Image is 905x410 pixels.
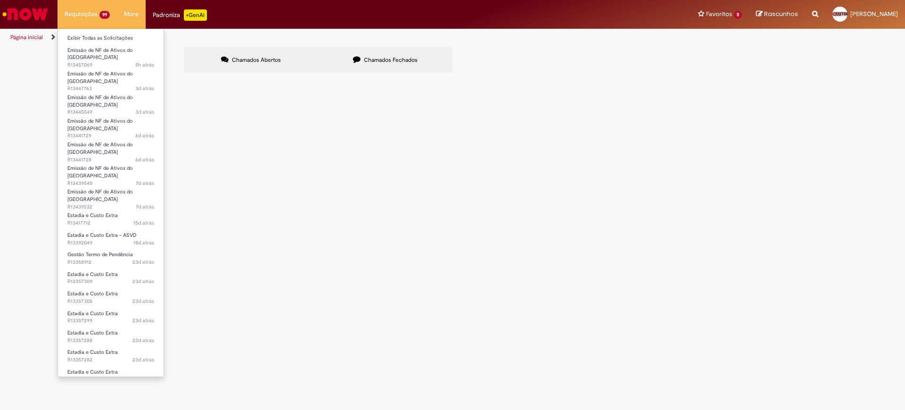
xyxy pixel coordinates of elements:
[67,232,137,239] span: Estadia e Custo Extra - ASVD
[132,259,154,266] span: 23d atrás
[58,210,164,228] a: Aberto R13417712 : Estadia e Custo Extra
[135,132,154,139] time: 23/08/2025 10:12:40
[10,33,43,41] a: Página inicial
[58,269,164,287] a: Aberto R13357309 : Estadia e Custo Extra
[67,329,118,336] span: Estadia e Custo Extra
[58,309,164,326] a: Aberto R13357299 : Estadia e Custo Extra
[67,239,154,247] span: R13392049
[135,156,154,163] span: 6d atrás
[136,180,154,187] span: 7d atrás
[67,141,133,156] span: Emissão de NF de Ativos do [GEOGRAPHIC_DATA]
[133,239,154,246] span: 18d atrás
[132,337,154,344] span: 23d atrás
[67,219,154,227] span: R13417712
[67,278,154,285] span: R13357309
[132,337,154,344] time: 05/08/2025 18:03:10
[764,9,798,18] span: Rascunhos
[135,61,154,68] span: 5h atrás
[67,70,133,85] span: Emissão de NF de Ativos do [GEOGRAPHIC_DATA]
[67,376,154,383] span: R13357275
[67,298,154,305] span: R13357305
[132,259,154,266] time: 06/08/2025 11:13:30
[58,289,164,306] a: Aberto R13357305 : Estadia e Custo Extra
[132,298,154,305] span: 23d atrás
[153,9,207,21] div: Padroniza
[67,61,154,69] span: R13457069
[67,212,118,219] span: Estadia e Custo Extra
[67,117,133,132] span: Emissão de NF de Ativos do [GEOGRAPHIC_DATA]
[67,349,118,356] span: Estadia e Custo Extra
[67,85,154,92] span: R13447763
[67,317,154,325] span: R13357299
[364,56,418,64] span: Chamados Fechados
[7,29,596,46] ul: Trilhas de página
[67,156,154,164] span: R13441728
[132,356,154,363] span: 23d atrás
[135,109,154,116] time: 25/08/2025 16:45:47
[135,85,154,92] span: 3d atrás
[136,203,154,210] time: 22/08/2025 11:46:42
[132,278,154,285] span: 23d atrás
[67,188,133,203] span: Emissão de NF de Ativos do [GEOGRAPHIC_DATA]
[58,250,164,267] a: Aberto R13358912 : Gestão Termo de Pendência
[58,163,164,184] a: Aberto R13439540 : Emissão de NF de Ativos do ASVD
[58,230,164,248] a: Aberto R13392049 : Estadia e Custo Extra - ASVD
[58,28,164,377] ul: Requisições
[135,61,154,68] time: 28/08/2025 11:17:09
[132,317,154,324] time: 05/08/2025 18:06:14
[135,85,154,92] time: 26/08/2025 11:21:12
[135,109,154,116] span: 3d atrás
[58,367,164,385] a: Aberto R13357275 : Estadia e Custo Extra
[58,92,164,113] a: Aberto R13445549 : Emissão de NF de Ativos do ASVD
[133,239,154,246] time: 10/08/2025 22:45:06
[67,132,154,140] span: R13441729
[135,132,154,139] span: 6d atrás
[67,180,154,187] span: R13439540
[67,356,154,364] span: R13357282
[58,116,164,136] a: Aberto R13441729 : Emissão de NF de Ativos do ASVD
[67,271,118,278] span: Estadia e Custo Extra
[706,9,732,19] span: Favoritos
[58,140,164,160] a: Aberto R13441728 : Emissão de NF de Ativos do ASVD
[67,165,133,179] span: Emissão de NF de Ativos do [GEOGRAPHIC_DATA]
[232,56,281,64] span: Chamados Abertos
[67,251,133,258] span: Gestão Termo de Pendência
[67,47,133,61] span: Emissão de NF de Ativos do [GEOGRAPHIC_DATA]
[132,376,154,383] time: 05/08/2025 17:59:06
[67,310,118,317] span: Estadia e Custo Extra
[58,33,164,43] a: Exibir Todas as Solicitações
[132,278,154,285] time: 05/08/2025 18:10:13
[67,290,118,297] span: Estadia e Custo Extra
[67,337,154,344] span: R13357288
[132,317,154,324] span: 23d atrás
[58,328,164,345] a: Aberto R13357288 : Estadia e Custo Extra
[132,376,154,383] span: 23d atrás
[67,203,154,211] span: R13439532
[67,109,154,116] span: R13445549
[58,187,164,207] a: Aberto R13439532 : Emissão de NF de Ativos do ASVD
[135,156,154,163] time: 23/08/2025 10:11:10
[756,10,798,19] a: Rascunhos
[67,368,118,376] span: Estadia e Custo Extra
[124,9,139,19] span: More
[734,11,742,19] span: 5
[136,203,154,210] span: 7d atrás
[1,5,49,24] img: ServiceNow
[133,219,154,226] span: 15d atrás
[184,9,207,21] p: +GenAi
[133,219,154,226] time: 14/08/2025 13:48:52
[132,298,154,305] time: 05/08/2025 18:08:27
[58,45,164,66] a: Aberto R13457069 : Emissão de NF de Ativos do ASVD
[65,9,98,19] span: Requisições
[136,180,154,187] time: 22/08/2025 11:47:38
[58,69,164,89] a: Aberto R13447763 : Emissão de NF de Ativos do ASVD
[99,11,110,19] span: 99
[58,347,164,365] a: Aberto R13357282 : Estadia e Custo Extra
[67,259,154,266] span: R13358912
[850,10,898,18] span: [PERSON_NAME]
[132,356,154,363] time: 05/08/2025 18:01:11
[67,94,133,109] span: Emissão de NF de Ativos do [GEOGRAPHIC_DATA]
